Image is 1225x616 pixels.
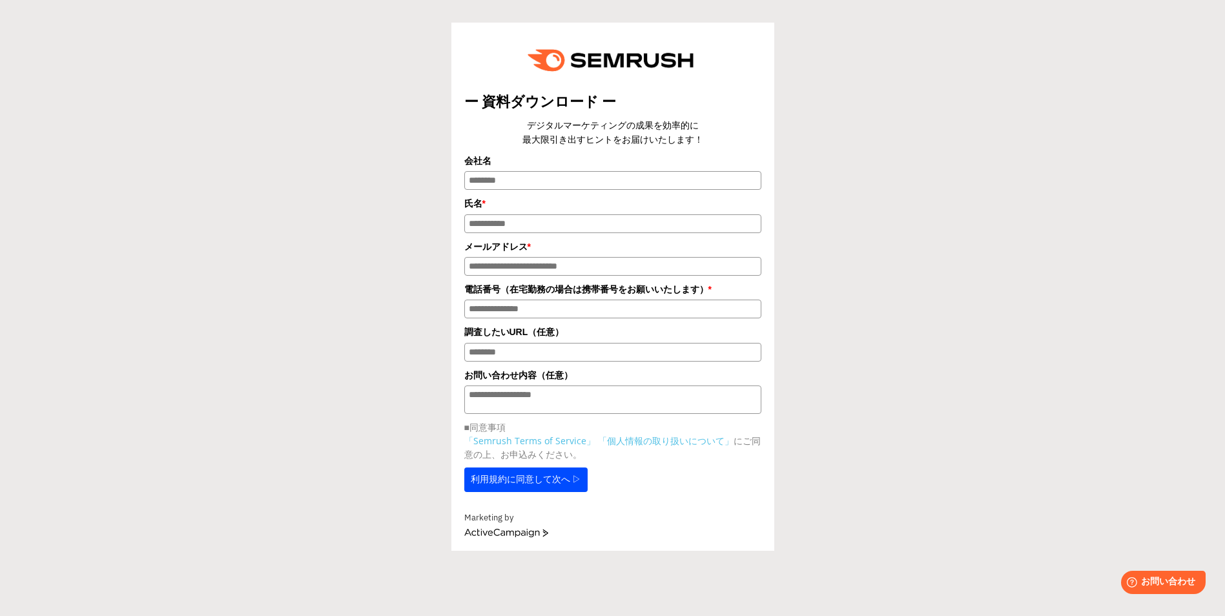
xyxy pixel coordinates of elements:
label: メールアドレス [464,240,761,254]
center: デジタルマーケティングの成果を効率的に 最大限引き出すヒントをお届けいたします！ [464,118,761,147]
title: ー 資料ダウンロード ー [464,92,761,112]
button: 利用規約に同意して次へ ▷ [464,467,588,492]
img: e6a379fe-ca9f-484e-8561-e79cf3a04b3f.png [519,36,707,85]
label: 氏名 [464,196,761,210]
label: 電話番号（在宅勤務の場合は携帯番号をお願いいたします） [464,282,761,296]
label: 会社名 [464,154,761,168]
p: にご同意の上、お申込みください。 [464,434,761,461]
div: Marketing by [464,511,761,525]
iframe: Help widget launcher [1110,566,1211,602]
label: お問い合わせ内容（任意） [464,368,761,382]
label: 調査したいURL（任意） [464,325,761,339]
a: 「Semrush Terms of Service」 [464,435,595,447]
p: ■同意事項 [464,420,761,434]
a: 「個人情報の取り扱いについて」 [598,435,734,447]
